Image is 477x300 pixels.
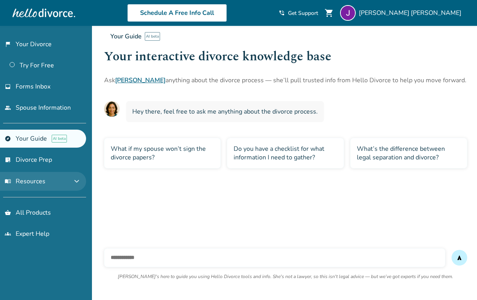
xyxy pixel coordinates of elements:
[127,4,227,22] a: Schedule A Free Info Call
[132,107,318,116] span: Hey there, feel free to ask me anything about the divorce process.
[5,83,11,90] span: inbox
[5,157,11,163] span: list_alt_check
[5,178,11,184] span: menu_book
[279,9,318,17] a: phone_in_talkGet Support
[5,177,45,186] span: Resources
[340,5,356,21] img: Jesse Hassinger
[227,138,344,168] div: Do you have a checklist for what information I need to gather?
[5,231,11,237] span: groups
[279,10,285,16] span: phone_in_talk
[324,8,334,18] span: shopping_cart
[359,9,464,17] span: [PERSON_NAME] [PERSON_NAME]
[288,9,318,17] span: Get Support
[110,32,142,41] span: Your Guide
[302,13,477,300] iframe: Chat Widget
[104,101,120,117] img: AI Assistant
[145,32,160,41] span: AI beta
[52,135,67,143] span: AI beta
[104,138,221,168] div: What if my spouse won’t sign the divorce papers?
[118,273,453,280] p: [PERSON_NAME]'s here to guide you using Hello Divorce tools and info. She's not a lawyer, so this...
[5,136,11,142] span: explore
[115,76,166,85] a: [PERSON_NAME]
[16,82,50,91] span: Forms Inbox
[5,41,11,47] span: flag_2
[5,105,11,111] span: people
[5,210,11,216] span: shopping_basket
[72,177,81,186] span: expand_more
